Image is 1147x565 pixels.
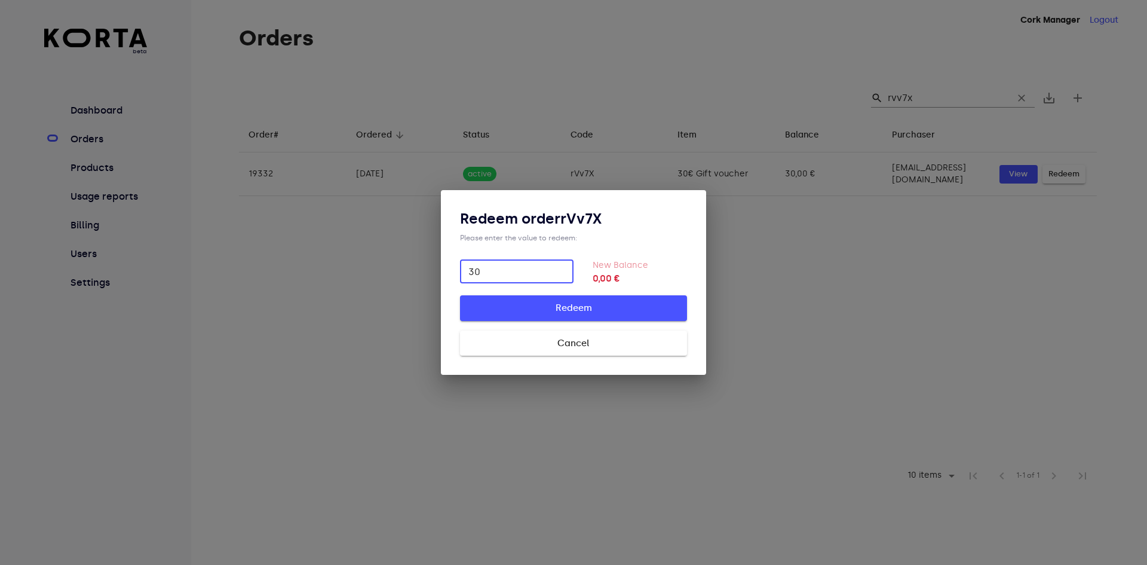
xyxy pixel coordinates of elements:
[593,260,648,270] label: New Balance
[460,331,687,356] button: Cancel
[479,335,668,351] span: Cancel
[593,271,687,286] strong: 0,00 €
[460,295,687,320] button: Redeem
[479,300,668,316] span: Redeem
[460,233,687,243] div: Please enter the value to redeem:
[460,209,687,228] h3: Redeem order rVv7X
